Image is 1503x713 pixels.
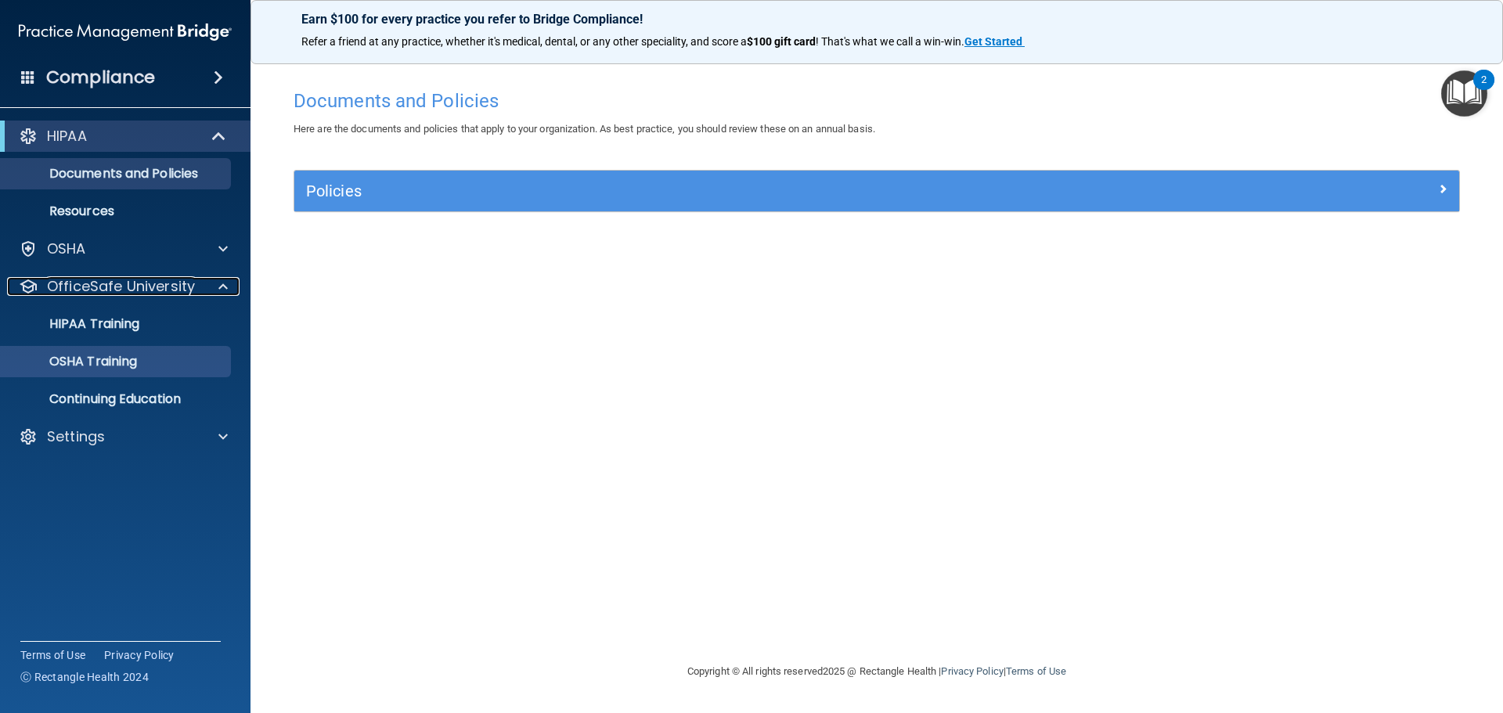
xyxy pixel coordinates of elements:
[294,91,1460,111] h4: Documents and Policies
[47,427,105,446] p: Settings
[104,647,175,663] a: Privacy Policy
[10,354,137,369] p: OSHA Training
[20,669,149,685] span: Ⓒ Rectangle Health 2024
[816,35,964,48] span: ! That's what we call a win-win.
[47,277,195,296] p: OfficeSafe University
[301,35,747,48] span: Refer a friend at any practice, whether it's medical, dental, or any other speciality, and score a
[306,182,1156,200] h5: Policies
[294,123,875,135] span: Here are the documents and policies that apply to your organization. As best practice, you should...
[1481,80,1487,100] div: 2
[964,35,1025,48] a: Get Started
[19,277,228,296] a: OfficeSafe University
[19,239,228,258] a: OSHA
[10,391,224,407] p: Continuing Education
[301,12,1452,27] p: Earn $100 for every practice you refer to Bridge Compliance!
[10,166,224,182] p: Documents and Policies
[591,646,1162,697] div: Copyright © All rights reserved 2025 @ Rectangle Health | |
[941,665,1003,677] a: Privacy Policy
[747,35,816,48] strong: $100 gift card
[10,316,139,332] p: HIPAA Training
[964,35,1022,48] strong: Get Started
[19,16,232,48] img: PMB logo
[10,203,224,219] p: Resources
[306,178,1447,203] a: Policies
[19,127,227,146] a: HIPAA
[1006,665,1066,677] a: Terms of Use
[47,239,86,258] p: OSHA
[47,127,87,146] p: HIPAA
[46,67,155,88] h4: Compliance
[19,427,228,446] a: Settings
[1441,70,1487,117] button: Open Resource Center, 2 new notifications
[20,647,85,663] a: Terms of Use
